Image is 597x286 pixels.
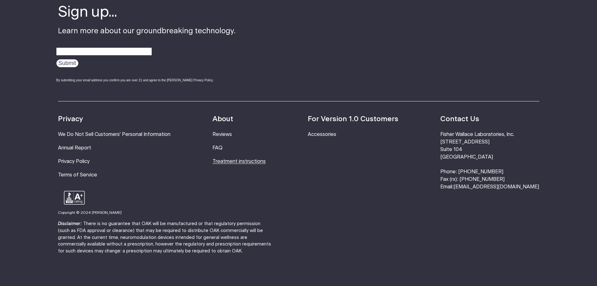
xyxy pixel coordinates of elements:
a: Reviews [212,132,232,137]
a: Privacy Policy [58,159,90,164]
a: FAQ [212,145,223,150]
li: Fisher Wallace Laboratories, Inc. [STREET_ADDRESS] Suite 104 [GEOGRAPHIC_DATA] Phone: [PHONE_NUMB... [440,131,539,191]
a: Annual Report [58,145,91,150]
h4: Sign up... [58,3,236,23]
a: [EMAIL_ADDRESS][DOMAIN_NAME] [453,184,539,189]
small: Copyright © 2024 [PERSON_NAME] [58,211,122,214]
a: Treatment instructions [212,159,266,164]
p: There is no guarantee that OAK will be manufactured or that regulatory permission (such as FDA ap... [58,220,271,254]
a: Terms of Service [58,172,97,177]
a: Accessories [308,132,336,137]
strong: Disclaimer: [58,221,82,226]
strong: For Version 1.0 Customers [308,116,398,123]
strong: Contact Us [440,116,479,123]
input: Submit [56,59,78,67]
div: By submitting your email address you confirm you are over 21 and agree to the [PERSON_NAME] Priva... [56,78,236,83]
strong: About [212,116,233,123]
strong: Privacy [58,116,83,123]
a: We Do Not Sell Customers' Personal Information [58,132,170,137]
div: Learn more about our groundbreaking technology. [58,3,236,89]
